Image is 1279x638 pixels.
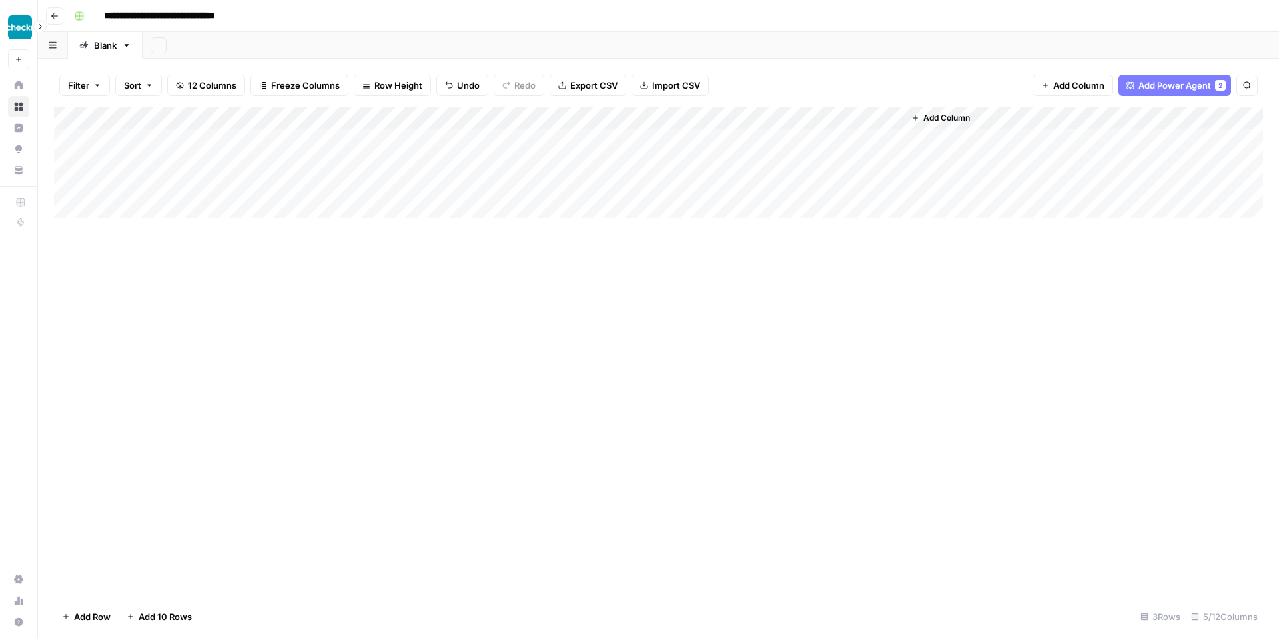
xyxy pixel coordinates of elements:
[570,79,618,92] span: Export CSV
[1186,606,1263,627] div: 5/12 Columns
[436,75,488,96] button: Undo
[1215,80,1226,91] div: 2
[374,79,422,92] span: Row Height
[68,79,89,92] span: Filter
[354,75,431,96] button: Row Height
[54,606,119,627] button: Add Row
[652,79,700,92] span: Import CSV
[8,590,29,611] a: Usage
[8,15,32,39] img: Checkr Logo
[632,75,709,96] button: Import CSV
[74,610,111,623] span: Add Row
[8,117,29,139] a: Insights
[8,96,29,117] a: Browse
[124,79,141,92] span: Sort
[1118,75,1231,96] button: Add Power Agent2
[1033,75,1113,96] button: Add Column
[1135,606,1186,627] div: 3 Rows
[8,611,29,633] button: Help + Support
[271,79,340,92] span: Freeze Columns
[167,75,245,96] button: 12 Columns
[8,11,29,44] button: Workspace: Checkr
[1218,80,1222,91] span: 2
[115,75,162,96] button: Sort
[94,39,117,52] div: Blank
[68,32,143,59] a: Blank
[188,79,236,92] span: 12 Columns
[8,569,29,590] a: Settings
[550,75,626,96] button: Export CSV
[139,610,192,623] span: Add 10 Rows
[514,79,536,92] span: Redo
[1138,79,1211,92] span: Add Power Agent
[906,109,975,127] button: Add Column
[250,75,348,96] button: Freeze Columns
[923,112,970,124] span: Add Column
[59,75,110,96] button: Filter
[8,139,29,160] a: Opportunities
[494,75,544,96] button: Redo
[1053,79,1104,92] span: Add Column
[8,160,29,181] a: Your Data
[119,606,200,627] button: Add 10 Rows
[8,75,29,96] a: Home
[457,79,480,92] span: Undo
